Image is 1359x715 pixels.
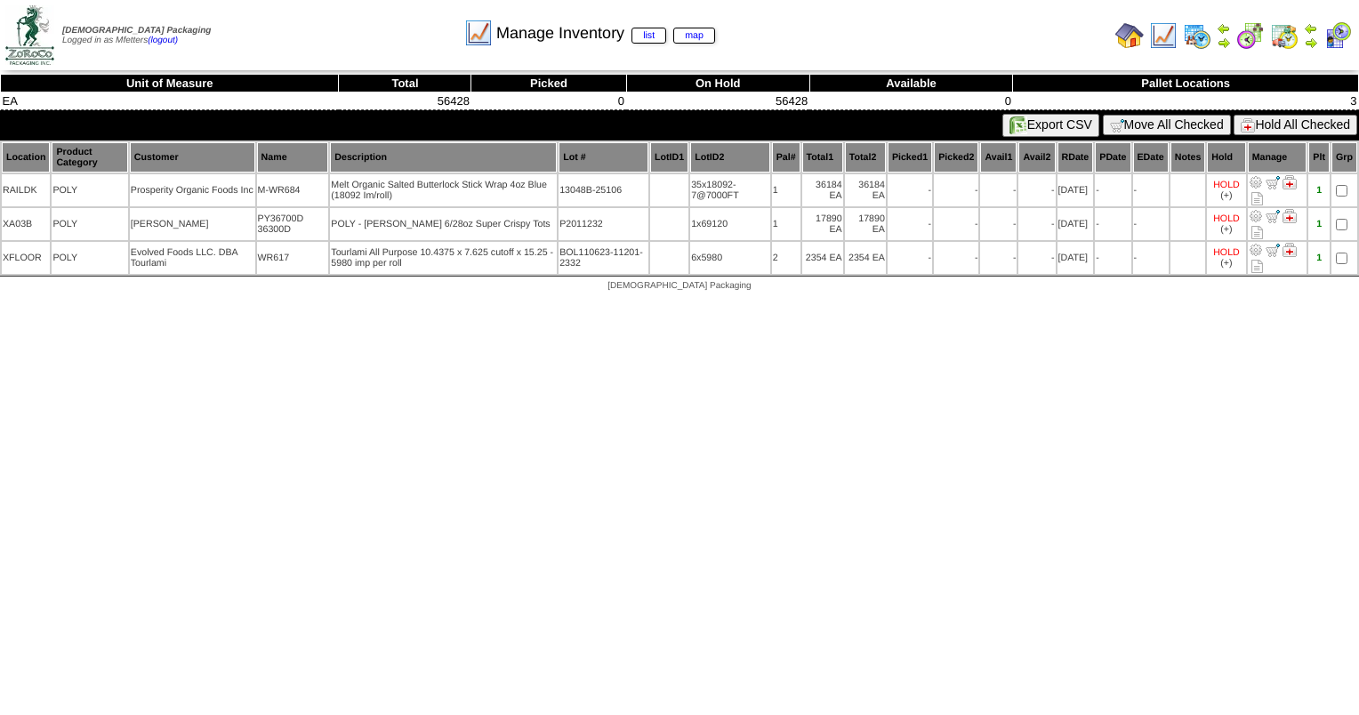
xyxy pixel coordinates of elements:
[1057,242,1094,274] td: [DATE]
[1251,260,1263,273] i: Note
[1331,142,1357,173] th: Grp
[52,174,127,206] td: POLY
[1002,114,1099,137] button: Export CSV
[802,174,843,206] td: 36184 EA
[1133,242,1169,274] td: -
[1251,226,1263,239] i: Note
[802,242,843,274] td: 2354 EA
[650,142,688,173] th: LotID1
[1009,116,1027,134] img: excel.gif
[888,242,932,274] td: -
[1304,36,1318,50] img: arrowright.gif
[1249,209,1263,223] img: Adjust
[980,142,1017,173] th: Avail1
[980,242,1017,274] td: -
[1170,142,1206,173] th: Notes
[1249,175,1263,189] img: Adjust
[1323,21,1352,50] img: calendarcustomer.gif
[845,174,886,206] td: 36184 EA
[1217,21,1231,36] img: arrowleft.gif
[130,174,255,206] td: Prosperity Organic Foods Inc
[690,174,770,206] td: 35x18092-7@7000FT
[1251,192,1263,205] i: Note
[802,142,843,173] th: Total1
[330,142,557,173] th: Description
[52,208,127,240] td: POLY
[772,242,800,274] td: 2
[809,92,1013,110] td: 0
[471,92,626,110] td: 0
[888,142,932,173] th: Picked1
[2,142,50,173] th: Location
[339,92,471,110] td: 56428
[1220,258,1232,269] div: (+)
[130,208,255,240] td: [PERSON_NAME]
[330,242,557,274] td: Tourlami All Purpose 10.4375 x 7.625 cutoff x 15.25 - 5980 imp per roll
[62,26,211,45] span: Logged in as Mfetters
[626,92,809,110] td: 56428
[257,242,329,274] td: WR617
[934,174,978,206] td: -
[148,36,178,45] a: (logout)
[1266,175,1280,189] img: Move
[690,242,770,274] td: 6x5980
[1018,174,1055,206] td: -
[809,75,1013,92] th: Available
[1309,253,1329,263] div: 1
[1013,75,1359,92] th: Pallet Locations
[1234,115,1357,135] button: Hold All Checked
[559,174,648,206] td: 13048B-25106
[2,174,50,206] td: RAILDK
[934,242,978,274] td: -
[888,208,932,240] td: -
[1207,142,1245,173] th: Hold
[673,28,715,44] a: map
[330,208,557,240] td: POLY - [PERSON_NAME] 6/28oz Super Crispy Tots
[1103,115,1231,135] button: Move All Checked
[130,142,255,173] th: Customer
[845,142,886,173] th: Total2
[257,142,329,173] th: Name
[130,242,255,274] td: Evolved Foods LLC. DBA Tourlami
[1266,209,1280,223] img: Move
[1220,224,1232,235] div: (+)
[1213,247,1240,258] div: HOLD
[1270,21,1299,50] img: calendarinout.gif
[330,174,557,206] td: Melt Organic Salted Butterlock Stick Wrap 4oz Blue (18092 Im/roll)
[1095,242,1130,274] td: -
[1057,142,1094,173] th: RDate
[845,208,886,240] td: 17890 EA
[464,19,493,47] img: line_graph.gif
[1,75,339,92] th: Unit of Measure
[257,174,329,206] td: M-WR684
[1018,242,1055,274] td: -
[339,75,471,92] th: Total
[471,75,626,92] th: Picked
[1013,92,1359,110] td: 3
[559,242,648,274] td: BOL110623-11201-2332
[607,281,751,291] span: [DEMOGRAPHIC_DATA] Packaging
[52,242,127,274] td: POLY
[1183,21,1211,50] img: calendarprod.gif
[1133,208,1169,240] td: -
[1217,36,1231,50] img: arrowright.gif
[1309,219,1329,229] div: 1
[1248,142,1307,173] th: Manage
[2,208,50,240] td: XA03B
[1057,174,1094,206] td: [DATE]
[52,142,127,173] th: Product Category
[559,142,648,173] th: Lot #
[1213,213,1240,224] div: HOLD
[1309,185,1329,196] div: 1
[1249,243,1263,257] img: Adjust
[1283,243,1297,257] img: Manage Hold
[1283,209,1297,223] img: Manage Hold
[1133,142,1169,173] th: EDate
[690,208,770,240] td: 1x69120
[772,174,800,206] td: 1
[1266,243,1280,257] img: Move
[888,174,932,206] td: -
[802,208,843,240] td: 17890 EA
[1018,208,1055,240] td: -
[1220,190,1232,201] div: (+)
